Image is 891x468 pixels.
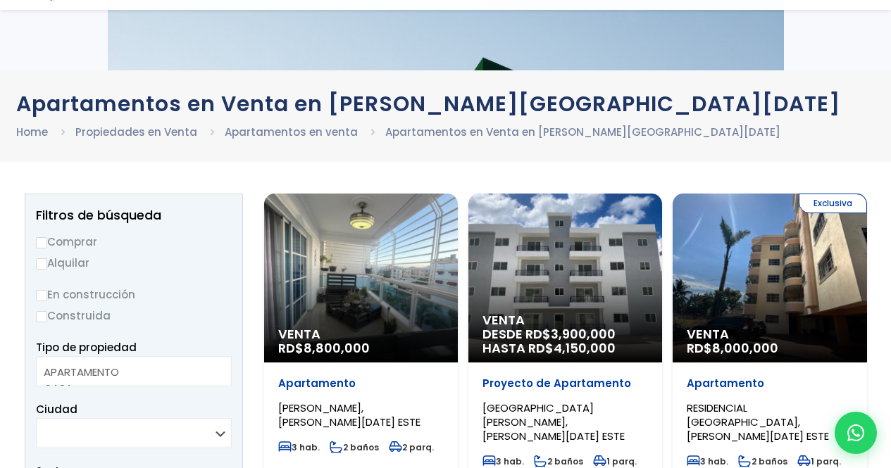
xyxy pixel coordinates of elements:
span: HASTA RD$ [482,341,648,355]
span: Tipo de propiedad [36,340,137,355]
a: Apartamentos en venta [225,125,358,139]
span: 8,800,000 [304,339,370,357]
h2: Filtros de búsqueda [36,208,232,222]
option: CASA [44,380,213,396]
span: [PERSON_NAME], [PERSON_NAME][DATE] ESTE [278,400,420,429]
span: 3 hab. [482,455,524,467]
label: Comprar [36,233,232,251]
label: Alquilar [36,254,232,272]
span: 3 hab. [278,441,320,453]
span: Venta [482,313,648,327]
input: Construida [36,311,47,322]
span: Venta [687,327,852,341]
span: RD$ [687,339,778,357]
span: 4,150,000 [554,339,616,357]
label: Construida [36,307,232,324]
span: 2 parq. [389,441,434,453]
span: 1 parq. [797,455,841,467]
span: 3,900,000 [551,325,616,343]
a: Apartamentos en Venta en [PERSON_NAME][GEOGRAPHIC_DATA][DATE] [385,125,780,139]
span: [GEOGRAPHIC_DATA][PERSON_NAME], [PERSON_NAME][DATE] ESTE [482,400,625,443]
span: DESDE RD$ [482,327,648,355]
span: 3 hab. [687,455,728,467]
span: Ciudad [36,402,77,417]
label: En construcción [36,286,232,303]
option: APARTAMENTO [44,364,213,380]
span: 2 baños [330,441,379,453]
span: Exclusiva [799,194,867,213]
span: RESIDENCIAL [GEOGRAPHIC_DATA], [PERSON_NAME][DATE] ESTE [687,400,829,443]
a: Home [16,125,48,139]
h1: Apartamentos en Venta en [PERSON_NAME][GEOGRAPHIC_DATA][DATE] [16,91,876,116]
span: 2 baños [738,455,787,467]
p: Proyecto de Apartamento [482,377,648,391]
a: Propiedades en Venta [75,125,197,139]
input: Comprar [36,237,47,248]
span: 1 parq. [593,455,637,467]
input: En construcción [36,290,47,301]
span: Venta [278,327,444,341]
p: Apartamento [687,377,852,391]
span: RD$ [278,339,370,357]
span: 8,000,000 [712,339,778,357]
p: Apartamento [278,377,444,391]
input: Alquilar [36,258,47,270]
span: 2 baños [534,455,583,467]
